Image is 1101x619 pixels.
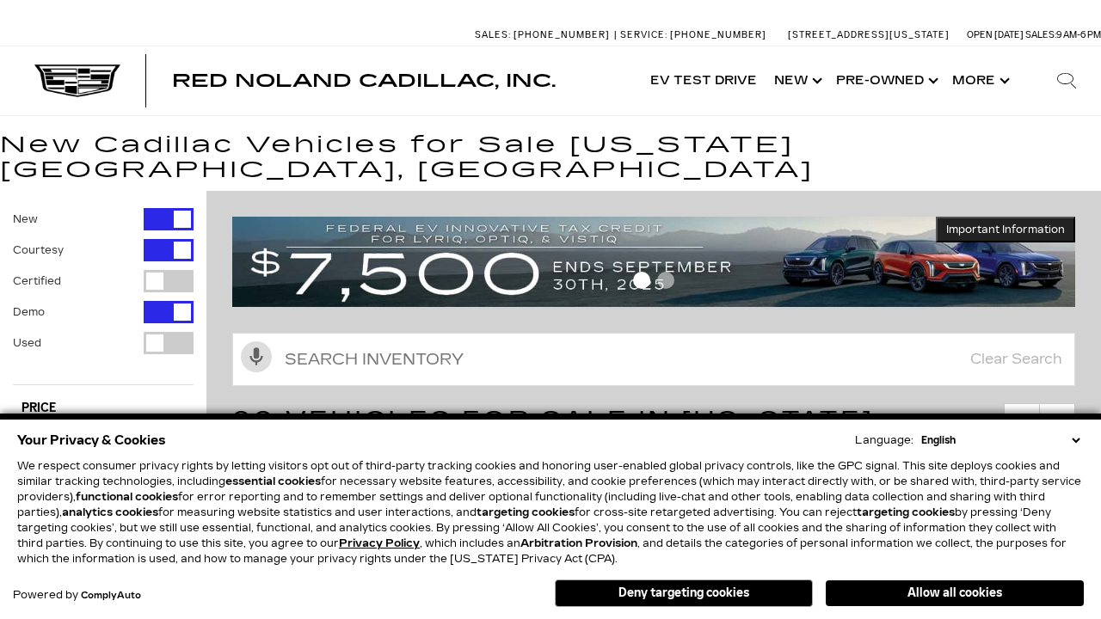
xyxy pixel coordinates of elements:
[614,30,771,40] a: Service: [PHONE_NUMBER]
[620,29,667,40] span: Service:
[225,475,321,487] strong: essential cookies
[766,46,827,115] a: New
[76,491,178,503] strong: functional cookies
[232,333,1075,386] input: Search Inventory
[520,537,637,549] strong: Arbitration Provision
[475,29,511,40] span: Sales:
[232,405,948,470] span: 90 Vehicles for Sale in [US_STATE][GEOGRAPHIC_DATA], [GEOGRAPHIC_DATA]
[34,64,120,97] img: Cadillac Dark Logo with Cadillac White Text
[81,591,141,601] a: ComplyAuto
[477,506,575,518] strong: targeting cookies
[514,29,610,40] span: [PHONE_NUMBER]
[642,46,766,115] a: EV Test Drive
[657,272,674,289] span: Go to slide 2
[13,273,61,290] label: Certified
[788,29,950,40] a: [STREET_ADDRESS][US_STATE]
[917,432,1084,448] select: Language Select
[232,217,1075,307] img: vrp-tax-ending-august-version
[22,401,185,416] h5: Price
[17,428,166,452] span: Your Privacy & Cookies
[339,537,420,549] a: Privacy Policy
[855,435,913,445] div: Language:
[241,341,272,372] svg: Click to toggle on voice search
[13,208,194,384] div: Filter by Vehicle Type
[475,30,614,40] a: Sales: [PHONE_NUMBER]
[13,303,45,321] label: Demo
[946,223,1065,236] span: Important Information
[857,506,955,518] strong: targeting cookies
[555,579,813,607] button: Deny targeting cookies
[944,46,1015,115] button: More
[13,242,64,259] label: Courtesy
[13,334,41,352] label: Used
[17,458,1084,567] p: We respect consumer privacy rights by letting visitors opt out of third-party tracking cookies an...
[172,72,556,89] a: Red Noland Cadillac, Inc.
[1025,29,1056,40] span: Sales:
[13,590,141,601] div: Powered by
[1056,29,1101,40] span: 9 AM-6 PM
[826,580,1084,606] button: Allow all cookies
[827,46,944,115] a: Pre-Owned
[62,506,158,518] strong: analytics cookies
[967,29,1024,40] span: Open [DATE]
[633,272,650,289] span: Go to slide 1
[13,211,38,228] label: New
[936,217,1075,242] button: Important Information
[670,29,766,40] span: [PHONE_NUMBER]
[172,70,556,91] span: Red Noland Cadillac, Inc.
